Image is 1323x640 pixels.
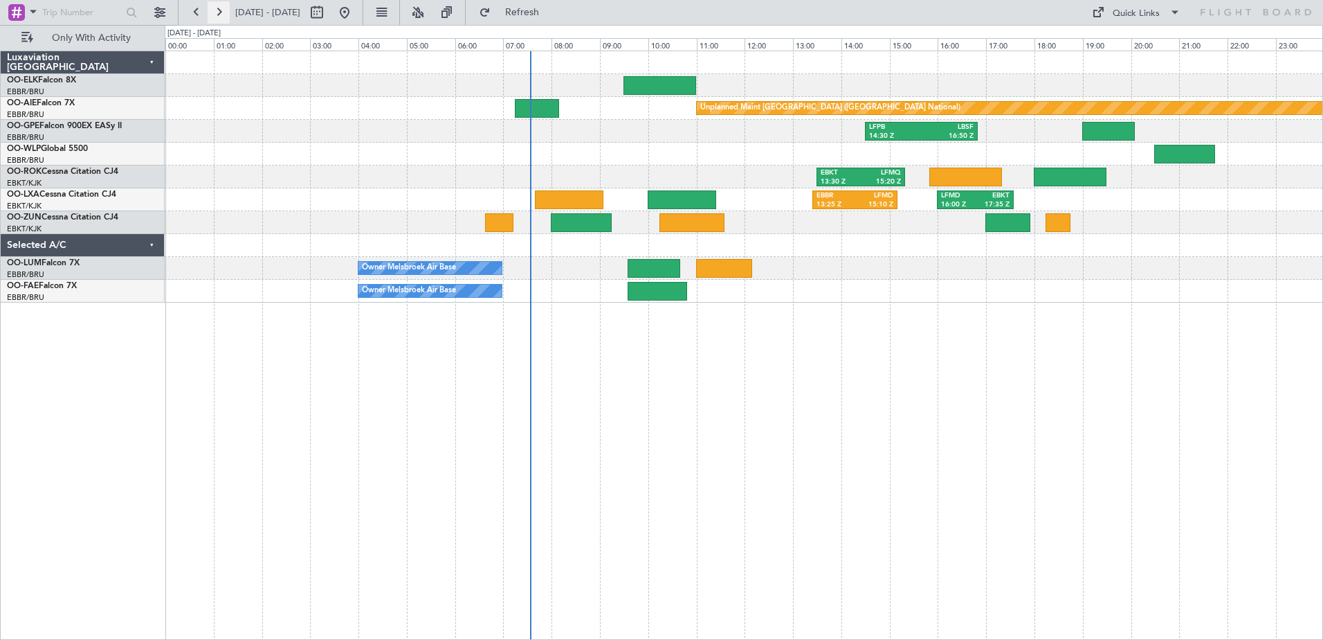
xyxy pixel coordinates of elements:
div: 13:30 Z [821,177,861,187]
a: EBKT/KJK [7,178,42,188]
div: Unplanned Maint [GEOGRAPHIC_DATA] ([GEOGRAPHIC_DATA] National) [700,98,960,118]
div: EBKT [821,168,861,178]
div: 02:00 [262,38,311,51]
a: OO-FAEFalcon 7X [7,282,77,290]
div: 05:00 [407,38,455,51]
a: EBKT/KJK [7,224,42,234]
div: Owner Melsbroek Air Base [362,258,456,278]
div: 15:10 Z [855,200,893,210]
div: 17:35 Z [976,200,1010,210]
div: 14:30 Z [869,132,922,141]
div: 20:00 [1131,38,1180,51]
div: Quick Links [1113,7,1160,21]
span: OO-ZUN [7,213,42,222]
a: EBKT/KJK [7,201,42,211]
div: 15:00 [890,38,938,51]
div: 01:00 [214,38,262,51]
a: OO-GPEFalcon 900EX EASy II [7,122,122,130]
input: Trip Number [42,2,122,23]
div: 16:00 Z [941,200,975,210]
span: OO-LXA [7,190,39,199]
a: EBBR/BRU [7,109,44,120]
div: 13:25 Z [816,200,855,210]
a: OO-LXACessna Citation CJ4 [7,190,116,199]
div: 19:00 [1083,38,1131,51]
a: EBBR/BRU [7,155,44,166]
div: 09:00 [600,38,648,51]
span: OO-LUM [7,259,42,267]
button: Refresh [473,1,556,24]
div: 15:20 Z [861,177,901,187]
button: Only With Activity [15,27,150,49]
div: 03:00 [310,38,358,51]
div: 08:00 [551,38,600,51]
div: [DATE] - [DATE] [167,28,221,39]
a: OO-AIEFalcon 7X [7,99,75,107]
a: EBBR/BRU [7,269,44,280]
div: 16:00 [938,38,986,51]
a: EBBR/BRU [7,87,44,97]
div: 11:00 [697,38,745,51]
div: 16:50 Z [921,132,974,141]
div: LFMD [855,191,893,201]
div: 04:00 [358,38,407,51]
div: 21:00 [1179,38,1228,51]
div: LFMD [941,191,975,201]
a: OO-ROKCessna Citation CJ4 [7,168,118,176]
span: Only With Activity [36,33,146,43]
span: OO-FAE [7,282,39,290]
div: LBSF [921,123,974,132]
div: 18:00 [1034,38,1083,51]
div: EBBR [816,191,855,201]
a: EBBR/BRU [7,132,44,143]
div: 07:00 [503,38,551,51]
span: OO-AIE [7,99,37,107]
span: OO-ELK [7,76,38,85]
a: OO-ZUNCessna Citation CJ4 [7,213,118,222]
span: OO-GPE [7,122,39,130]
div: Owner Melsbroek Air Base [362,281,456,301]
span: OO-WLP [7,145,41,153]
a: OO-WLPGlobal 5500 [7,145,88,153]
span: Refresh [493,8,551,17]
div: 13:00 [793,38,841,51]
div: EBKT [976,191,1010,201]
div: 10:00 [648,38,697,51]
span: OO-ROK [7,168,42,176]
div: LFPB [869,123,922,132]
div: 12:00 [745,38,793,51]
button: Quick Links [1085,1,1187,24]
a: OO-ELKFalcon 8X [7,76,76,85]
div: 22:00 [1228,38,1276,51]
div: LFMQ [861,168,901,178]
a: EBBR/BRU [7,292,44,303]
div: 06:00 [455,38,504,51]
div: 17:00 [986,38,1034,51]
div: 14:00 [841,38,890,51]
span: [DATE] - [DATE] [235,6,300,19]
a: OO-LUMFalcon 7X [7,259,80,267]
div: 00:00 [165,38,214,51]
